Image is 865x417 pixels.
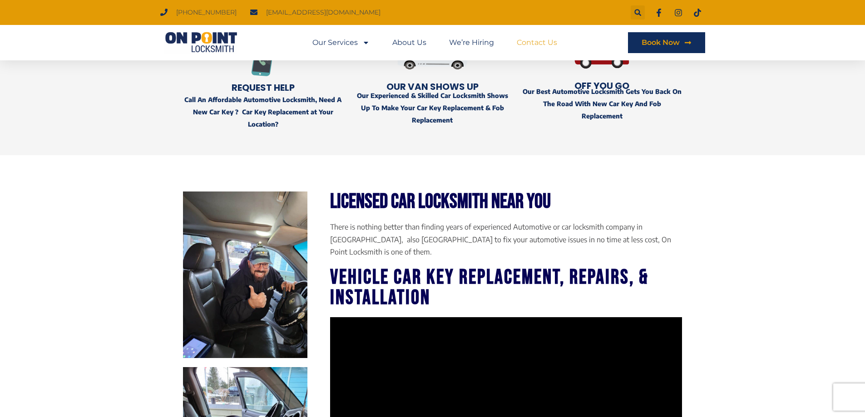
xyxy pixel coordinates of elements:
span: Book Now [642,39,680,46]
p: Call An Affordable Automotive Locksmith, Need A New Car Key ? Car Key Replacement at Your Location? [183,93,343,131]
a: Book Now [628,32,705,53]
span: [PHONE_NUMBER] [174,6,237,19]
a: Contact Us [517,32,557,53]
span: [EMAIL_ADDRESS][DOMAIN_NAME] [264,6,381,19]
p: There is nothing better than finding years of experienced Automotive or car locksmith company in ... [330,221,682,258]
p: Our Experienced & Skilled Car Locksmith Shows Up To Make Your Car Key Replacement & Fob Replacement [352,89,513,127]
div: Search [631,5,645,20]
h2: Off You Go [522,81,682,90]
h2: Request Help [183,83,343,92]
a: About Us [392,32,426,53]
nav: Menu [312,32,557,53]
a: We’re Hiring [449,32,494,53]
h2: OUR VAN Shows Up [352,82,513,91]
a: Our Services [312,32,370,53]
h3: Vehicle Car Key Replacement, Repairs, & Installation [330,267,682,308]
img: Automotive Locksmith 3 [183,191,308,358]
p: Our Best Automotive Locksmith Gets You Back On The Road With New Car Key And Fob Replacement [522,85,682,123]
h2: Licensed Car Locksmith Near you [330,191,682,212]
